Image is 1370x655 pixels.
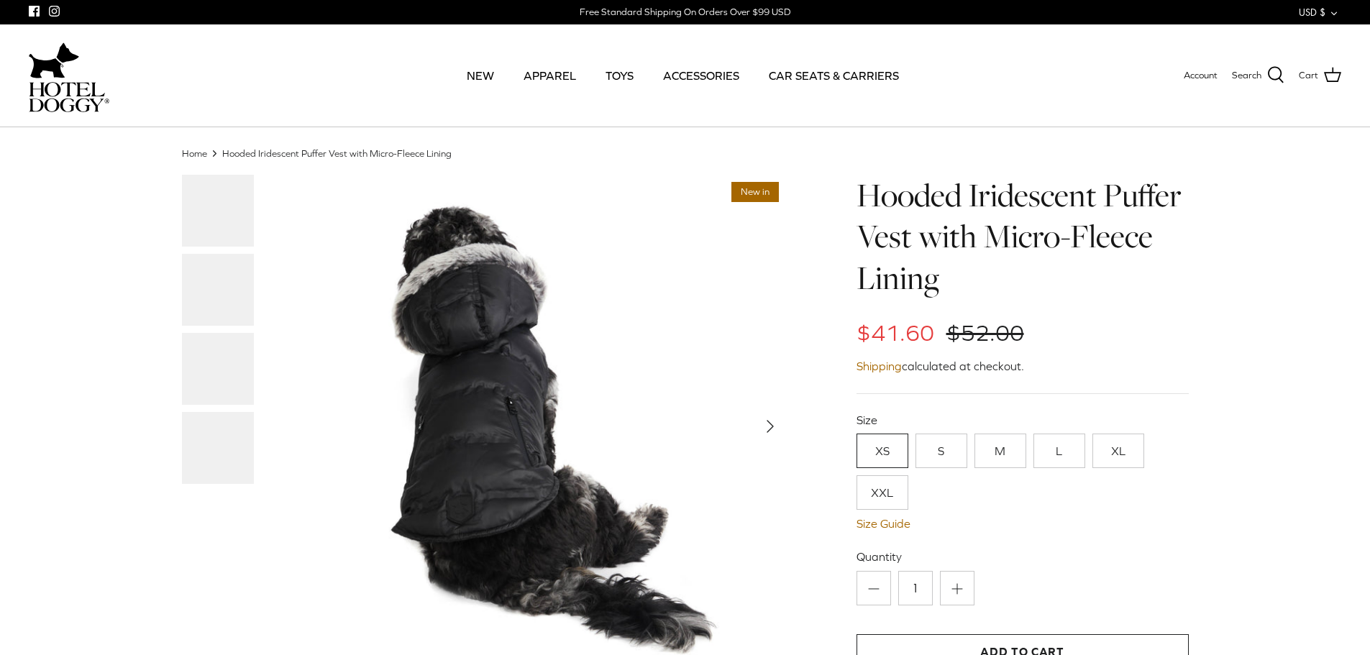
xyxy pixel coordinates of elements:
[731,182,779,203] span: New in
[1299,66,1341,85] a: Cart
[754,411,786,442] button: Next
[898,571,933,605] input: Quantity
[593,51,647,100] a: TOYS
[182,147,1189,160] nav: Breadcrumbs
[946,320,1024,346] span: $52.00
[29,39,109,112] a: hoteldoggycom
[580,1,790,23] a: Free Standard Shipping On Orders Over $99 USD
[857,359,902,372] a: Shipping
[857,320,934,346] span: $41.60
[580,6,790,19] div: Free Standard Shipping On Orders Over $99 USD
[857,412,1189,428] label: Size
[222,147,452,158] a: Hooded Iridescent Puffer Vest with Micro-Fleece Lining
[214,51,1152,100] div: Primary navigation
[29,6,40,17] a: Facebook
[1299,68,1318,83] span: Cart
[29,39,79,82] img: dog-icon.svg
[974,434,1026,468] a: M
[857,549,1189,564] label: Quantity
[857,475,908,510] a: XXL
[1092,434,1144,468] a: XL
[454,51,507,100] a: NEW
[49,6,60,17] a: Instagram
[511,51,589,100] a: APPAREL
[1033,434,1085,468] a: L
[1232,66,1284,85] a: Search
[1232,68,1261,83] span: Search
[29,82,109,112] img: hoteldoggycom
[857,434,908,468] a: XS
[182,147,207,158] a: Home
[857,175,1189,299] h1: Hooded Iridescent Puffer Vest with Micro-Fleece Lining
[1184,68,1218,83] a: Account
[857,357,1189,376] div: calculated at checkout.
[650,51,752,100] a: ACCESSORIES
[1184,70,1218,81] span: Account
[915,434,967,468] a: S
[857,517,1189,531] a: Size Guide
[756,51,912,100] a: CAR SEATS & CARRIERS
